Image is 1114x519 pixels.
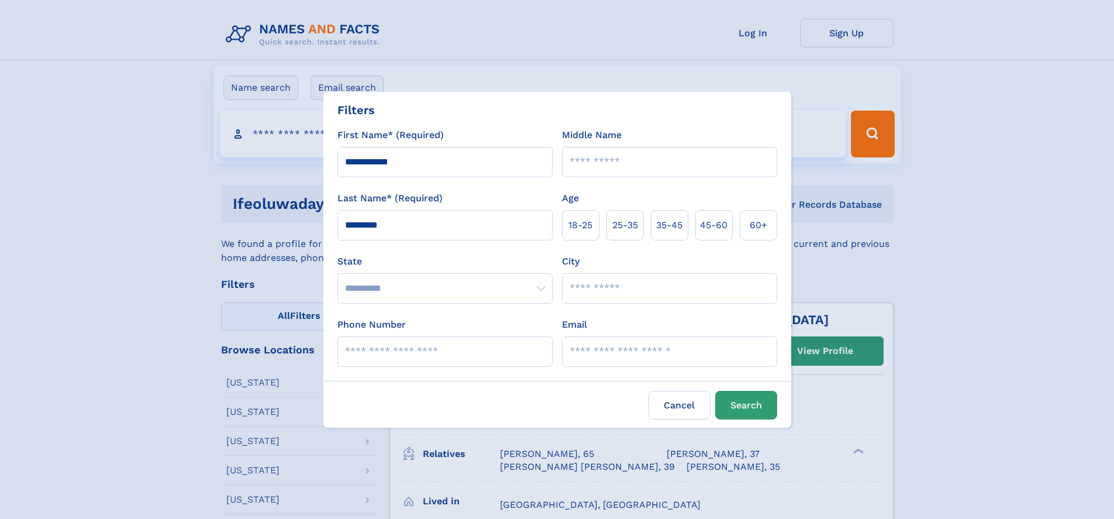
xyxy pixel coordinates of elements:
label: Age [562,191,579,205]
label: First Name* (Required) [337,128,444,142]
span: 18‑25 [568,218,592,232]
span: 25‑35 [612,218,638,232]
label: Phone Number [337,318,406,332]
span: 60+ [750,218,767,232]
span: 35‑45 [656,218,682,232]
button: Search [715,391,777,420]
span: 45‑60 [700,218,727,232]
label: Middle Name [562,128,622,142]
label: Last Name* (Required) [337,191,443,205]
label: Email [562,318,587,332]
div: Filters [337,101,375,119]
label: City [562,255,580,269]
label: State [337,255,553,269]
label: Cancel [649,391,711,420]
